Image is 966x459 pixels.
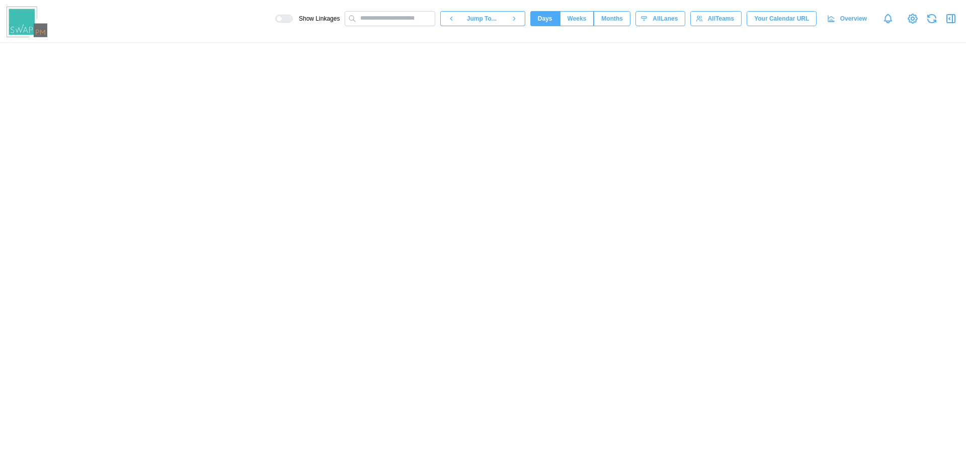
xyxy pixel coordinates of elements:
span: Jump To... [467,12,497,26]
button: AllTeams [690,11,742,26]
span: Your Calendar URL [754,12,809,26]
span: Months [601,12,623,26]
img: Swap PM Logo [7,7,47,37]
a: Notifications [879,10,897,27]
a: Overview [822,11,874,26]
button: Jump To... [462,11,503,26]
span: Weeks [568,12,587,26]
span: Overview [840,12,867,26]
button: Open Drawer [944,12,958,26]
button: Months [594,11,630,26]
span: All Teams [708,12,734,26]
button: AllLanes [635,11,685,26]
span: Days [538,12,552,26]
a: View Project [906,12,920,26]
button: Days [530,11,560,26]
button: Refresh Grid [925,12,939,26]
button: Your Calendar URL [747,11,817,26]
button: Weeks [560,11,594,26]
span: Show Linkages [293,15,340,23]
span: All Lanes [653,12,678,26]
